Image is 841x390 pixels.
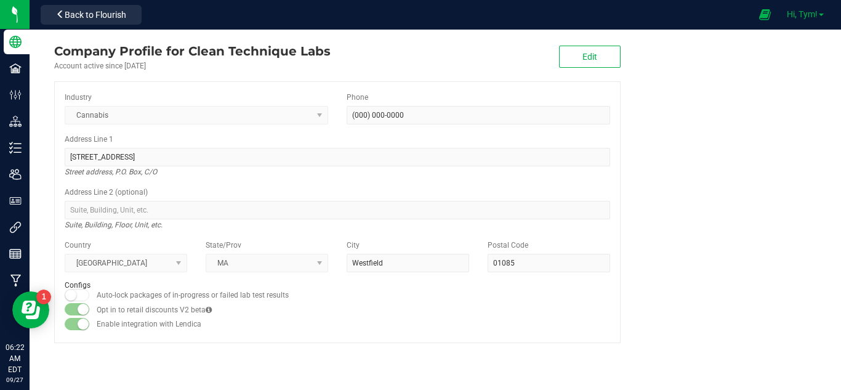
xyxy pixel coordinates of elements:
div: Clean Technique Labs [54,42,331,60]
span: Edit [582,52,597,62]
inline-svg: Users [9,168,22,181]
inline-svg: User Roles [9,195,22,207]
input: Postal Code [488,254,610,272]
inline-svg: Facilities [9,62,22,75]
inline-svg: Distribution [9,115,22,128]
span: Hi, Tym! [787,9,818,19]
label: Address Line 1 [65,134,113,145]
inline-svg: Reports [9,248,22,260]
input: Suite, Building, Unit, etc. [65,201,610,219]
iframe: Resource center unread badge [36,290,51,304]
i: Suite, Building, Floor, Unit, etc. [65,217,163,232]
inline-svg: Configuration [9,89,22,101]
span: Back to Flourish [65,10,126,20]
label: Industry [65,92,92,103]
span: Open Ecommerce Menu [751,2,779,26]
label: Address Line 2 (optional) [65,187,148,198]
h2: Configs [65,282,610,290]
inline-svg: Inventory [9,142,22,154]
i: Street address, P.O. Box, C/O [65,165,157,179]
label: Country [65,240,91,251]
label: Phone [347,92,368,103]
button: Back to Flourish [41,5,142,25]
inline-svg: Integrations [9,221,22,234]
div: Account active since [DATE] [54,60,331,71]
input: (123) 456-7890 [347,106,610,124]
label: Enable integration with Lendica [97,319,201,330]
label: Opt in to retail discounts V2 beta [97,304,212,315]
iframe: Resource center [12,291,49,328]
input: City [347,254,469,272]
p: 09/27 [6,375,24,384]
label: City [347,240,360,251]
label: Postal Code [488,240,528,251]
p: 06:22 AM EDT [6,342,24,375]
input: Address [65,148,610,166]
inline-svg: Manufacturing [9,274,22,286]
label: State/Prov [206,240,241,251]
inline-svg: Company [9,36,22,48]
label: Auto-lock packages of in-progress or failed lab test results [97,290,289,301]
button: Edit [559,46,621,68]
